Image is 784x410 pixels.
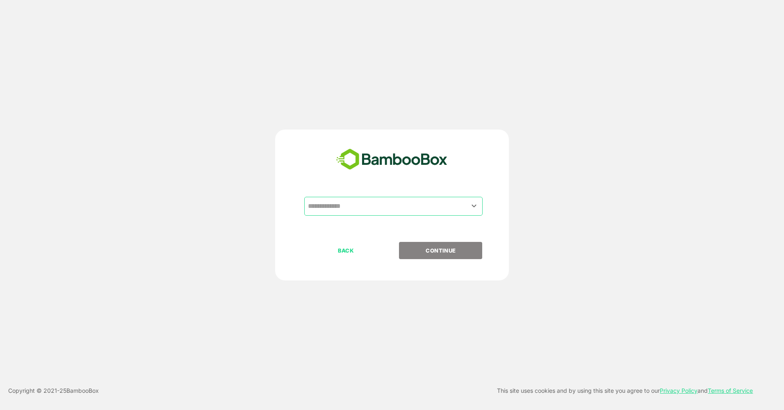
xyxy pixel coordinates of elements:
[469,200,480,212] button: Open
[708,387,753,394] a: Terms of Service
[497,386,753,396] p: This site uses cookies and by using this site you agree to our and
[8,386,99,396] p: Copyright © 2021- 25 BambooBox
[660,387,697,394] a: Privacy Policy
[332,146,452,173] img: bamboobox
[304,242,387,259] button: BACK
[305,246,387,255] p: BACK
[400,246,482,255] p: CONTINUE
[399,242,482,259] button: CONTINUE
